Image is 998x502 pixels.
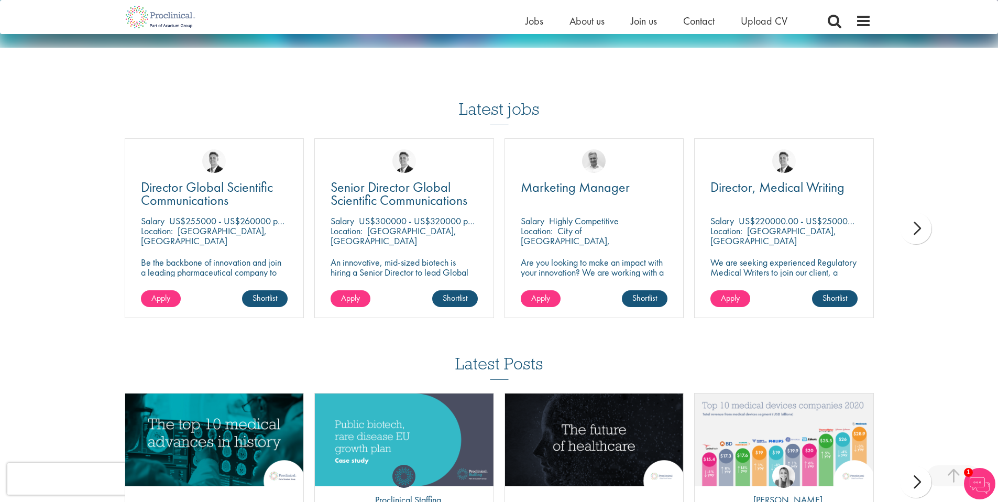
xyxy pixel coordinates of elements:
[432,290,478,307] a: Shortlist
[710,257,858,287] p: We are seeking experienced Regulatory Medical Writers to join our client, a dynamic and growing b...
[169,215,415,227] p: US$255000 - US$260000 per annum + Highly Competitive Salary
[772,465,795,488] img: Hannah Burke
[151,292,170,303] span: Apply
[392,465,415,488] img: Proclinical Staffing
[710,225,836,247] p: [GEOGRAPHIC_DATA], [GEOGRAPHIC_DATA]
[521,290,561,307] a: Apply
[141,225,173,237] span: Location:
[695,394,873,486] a: Link to a post
[521,181,668,194] a: Marketing Manager
[331,178,467,209] span: Senior Director Global Scientific Communications
[7,463,141,495] iframe: reCAPTCHA
[392,149,416,173] img: George Watson
[710,178,845,196] span: Director, Medical Writing
[710,215,734,227] span: Salary
[455,355,543,380] h3: Latest Posts
[521,178,630,196] span: Marketing Manager
[521,225,610,257] p: City of [GEOGRAPHIC_DATA], [GEOGRAPHIC_DATA]
[521,225,553,237] span: Location:
[125,394,304,486] img: Top 10 medical advances in history
[521,215,544,227] span: Salary
[202,149,226,173] img: George Watson
[331,215,354,227] span: Salary
[695,394,873,486] img: Top 10 medical devices companies - 2020
[525,14,543,28] a: Jobs
[141,225,267,247] p: [GEOGRAPHIC_DATA], [GEOGRAPHIC_DATA]
[683,14,715,28] a: Contact
[531,292,550,303] span: Apply
[964,468,995,499] img: Chatbot
[631,14,657,28] a: Join us
[710,181,858,194] a: Director, Medical Writing
[741,14,787,28] a: Upload CV
[900,466,931,498] div: next
[359,215,605,227] p: US$300000 - US$320000 per annum + Highly Competitive Salary
[315,394,493,486] img: Public biotech, rare disease EU growth plan thumbnail
[964,468,973,477] span: 1
[141,215,164,227] span: Salary
[331,257,478,297] p: An innovative, mid-sized biotech is hiring a Senior Director to lead Global Scientific Communicat...
[315,394,493,486] a: Link to a post
[521,257,668,307] p: Are you looking to make an impact with your innovation? We are working with a well-established ph...
[622,290,667,307] a: Shortlist
[141,257,288,307] p: Be the backbone of innovation and join a leading pharmaceutical company to help keep life-changin...
[141,181,288,207] a: Director Global Scientific Communications
[721,292,740,303] span: Apply
[710,290,750,307] a: Apply
[125,394,304,486] a: Link to a post
[331,225,363,237] span: Location:
[505,394,684,486] img: Future of healthcare
[900,213,931,244] div: next
[710,225,742,237] span: Location:
[812,290,858,307] a: Shortlist
[141,178,273,209] span: Director Global Scientific Communications
[331,225,456,247] p: [GEOGRAPHIC_DATA], [GEOGRAPHIC_DATA]
[459,74,540,125] h3: Latest jobs
[341,292,360,303] span: Apply
[569,14,605,28] a: About us
[331,290,370,307] a: Apply
[331,181,478,207] a: Senior Director Global Scientific Communications
[549,215,619,227] p: Highly Competitive
[582,149,606,173] img: Joshua Bye
[242,290,288,307] a: Shortlist
[772,149,796,173] img: George Watson
[141,290,181,307] a: Apply
[505,394,684,486] a: Link to a post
